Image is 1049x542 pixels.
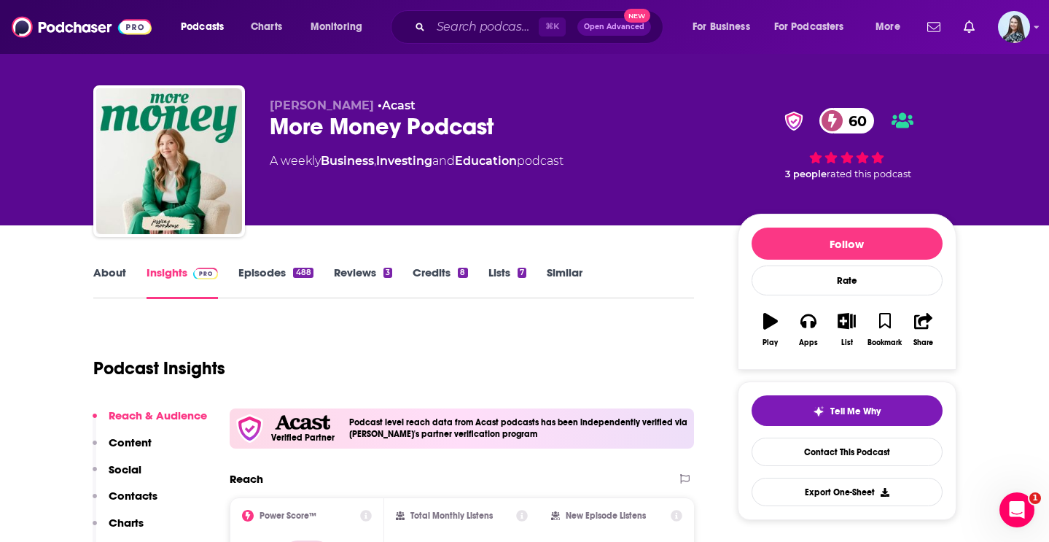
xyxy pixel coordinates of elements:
[819,108,874,133] a: 60
[109,409,207,422] p: Reach & Audience
[1029,492,1041,504] span: 1
[382,98,416,112] a: Acast
[913,338,933,347] div: Share
[752,266,943,295] div: Rate
[624,9,650,23] span: New
[865,15,919,39] button: open menu
[763,338,778,347] div: Play
[566,511,646,521] h2: New Episode Listens
[109,516,144,530] p: Charts
[376,154,432,168] a: Investing
[334,266,392,299] a: Reviews3
[738,98,956,189] div: verified Badge60 3 peoplerated this podcast
[374,154,376,168] span: ,
[241,15,291,39] a: Charts
[841,338,853,347] div: List
[270,152,564,170] div: A weekly podcast
[270,98,374,112] span: [PERSON_NAME]
[834,108,874,133] span: 60
[321,154,374,168] a: Business
[876,17,900,37] span: More
[789,303,827,356] button: Apps
[584,23,644,31] span: Open Advanced
[275,415,330,430] img: Acast
[765,15,865,39] button: open menu
[904,303,942,356] button: Share
[109,435,152,449] p: Content
[93,357,225,379] h1: Podcast Insights
[682,15,768,39] button: open menu
[251,17,282,37] span: Charts
[378,98,416,112] span: •
[827,169,911,179] span: rated this podcast
[93,266,126,299] a: About
[774,17,844,37] span: For Podcasters
[752,478,943,506] button: Export One-Sheet
[830,406,881,417] span: Tell Me Why
[238,266,313,299] a: Episodes488
[752,303,789,356] button: Play
[785,169,827,179] span: 3 people
[181,17,224,37] span: Podcasts
[147,266,219,299] a: InsightsPodchaser Pro
[921,15,946,39] a: Show notifications dropdown
[455,154,517,168] a: Education
[518,268,526,278] div: 7
[799,338,818,347] div: Apps
[93,435,152,462] button: Content
[813,406,824,417] img: tell me why sparkle
[413,266,467,299] a: Credits8
[230,472,263,486] h2: Reach
[311,17,362,37] span: Monitoring
[867,338,902,347] div: Bookmark
[999,492,1034,527] iframe: Intercom live chat
[432,154,455,168] span: and
[293,268,313,278] div: 488
[260,511,316,521] h2: Power Score™
[866,303,904,356] button: Bookmark
[827,303,865,356] button: List
[235,414,264,443] img: verfied icon
[431,15,539,39] input: Search podcasts, credits, & more...
[193,268,219,279] img: Podchaser Pro
[780,112,808,131] img: verified Badge
[300,15,381,39] button: open menu
[998,11,1030,43] span: Logged in as brookefortierpr
[383,268,392,278] div: 3
[109,462,141,476] p: Social
[693,17,750,37] span: For Business
[752,228,943,260] button: Follow
[93,409,207,435] button: Reach & Audience
[752,438,943,466] a: Contact This Podcast
[458,268,467,278] div: 8
[271,433,335,442] h5: Verified Partner
[539,18,566,36] span: ⌘ K
[488,266,526,299] a: Lists7
[547,266,582,299] a: Similar
[109,489,157,503] p: Contacts
[998,11,1030,43] button: Show profile menu
[96,88,242,234] img: More Money Podcast
[93,489,157,516] button: Contacts
[93,462,141,489] button: Social
[12,13,152,41] img: Podchaser - Follow, Share and Rate Podcasts
[998,11,1030,43] img: User Profile
[958,15,980,39] a: Show notifications dropdown
[577,18,651,36] button: Open AdvancedNew
[752,395,943,426] button: tell me why sparkleTell Me Why
[349,417,689,439] h4: Podcast level reach data from Acast podcasts has been independently verified via [PERSON_NAME]'s ...
[171,15,243,39] button: open menu
[405,10,677,44] div: Search podcasts, credits, & more...
[410,511,493,521] h2: Total Monthly Listens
